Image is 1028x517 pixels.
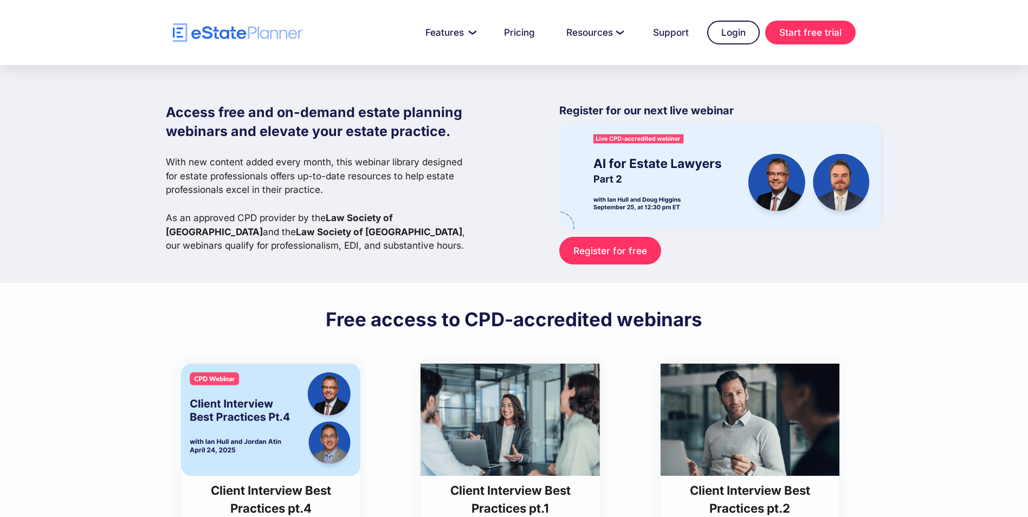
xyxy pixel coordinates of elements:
strong: Law Society of [GEOGRAPHIC_DATA] [166,212,393,237]
a: Resources [553,22,635,43]
p: Register for our next live webinar [559,103,881,124]
a: Login [707,21,760,44]
a: Support [640,22,702,43]
img: eState Academy webinar [559,124,881,229]
p: With new content added every month, this webinar library designed for estate professionals offers... [166,155,474,253]
h1: Access free and on-demand estate planning webinars and elevate your estate practice. [166,103,474,141]
a: Features [412,22,486,43]
strong: Law Society of [GEOGRAPHIC_DATA] [296,226,462,237]
a: Register for free [559,237,661,264]
a: home [173,23,303,42]
h2: Free access to CPD-accredited webinars [326,307,702,331]
a: Start free trial [765,21,856,44]
a: Pricing [491,22,548,43]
